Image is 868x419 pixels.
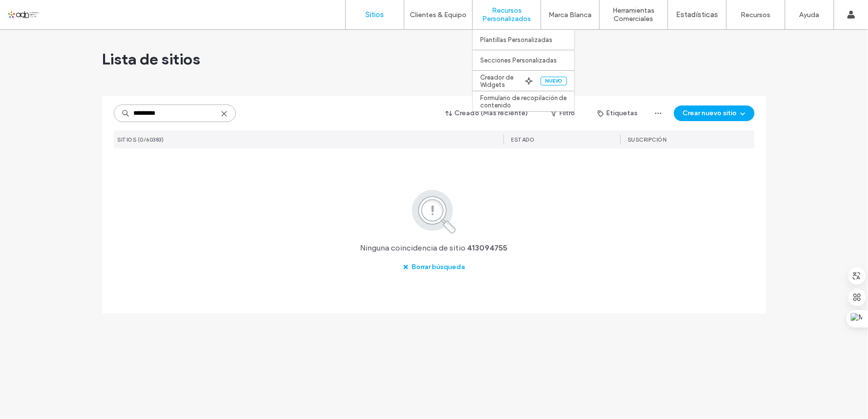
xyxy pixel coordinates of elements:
label: Plantillas Personalizadas [480,36,552,43]
button: Creado (Más reciente) [437,105,537,121]
button: Etiquetas [589,105,647,121]
span: Suscripción [628,136,667,143]
img: search.svg [399,188,469,235]
div: Nuevo [541,77,567,85]
button: Crear nuevo sitio [674,105,755,121]
label: Ayuda [800,11,820,19]
span: Ninguna coincidencia de sitio [360,243,466,253]
label: Recursos [741,11,771,19]
span: ESTADO [511,136,535,143]
label: Creador de Widgets [480,74,522,88]
a: Creador de Widgets [480,71,541,91]
span: Lista de sitios [102,49,201,69]
label: Herramientas Comerciales [600,6,668,23]
label: Clientes & Equipo [410,11,467,19]
a: Secciones Personalizadas [480,50,574,70]
label: Sitios [366,10,384,19]
label: Recursos Personalizados [473,6,541,23]
a: Formulario de recopilación de contenido [480,91,574,111]
label: Secciones Personalizadas [480,57,557,64]
a: Plantillas Personalizadas [480,30,574,50]
span: 413094755 [467,243,508,253]
label: Estadísticas [677,10,719,19]
button: Borrar búsqueda [394,259,474,275]
span: SITIOS (0/60383) [118,136,164,143]
label: Marca Blanca [549,11,592,19]
span: Ayuda [21,7,48,16]
button: Filtro [541,105,585,121]
label: Formulario de recopilación de contenido [480,94,574,109]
